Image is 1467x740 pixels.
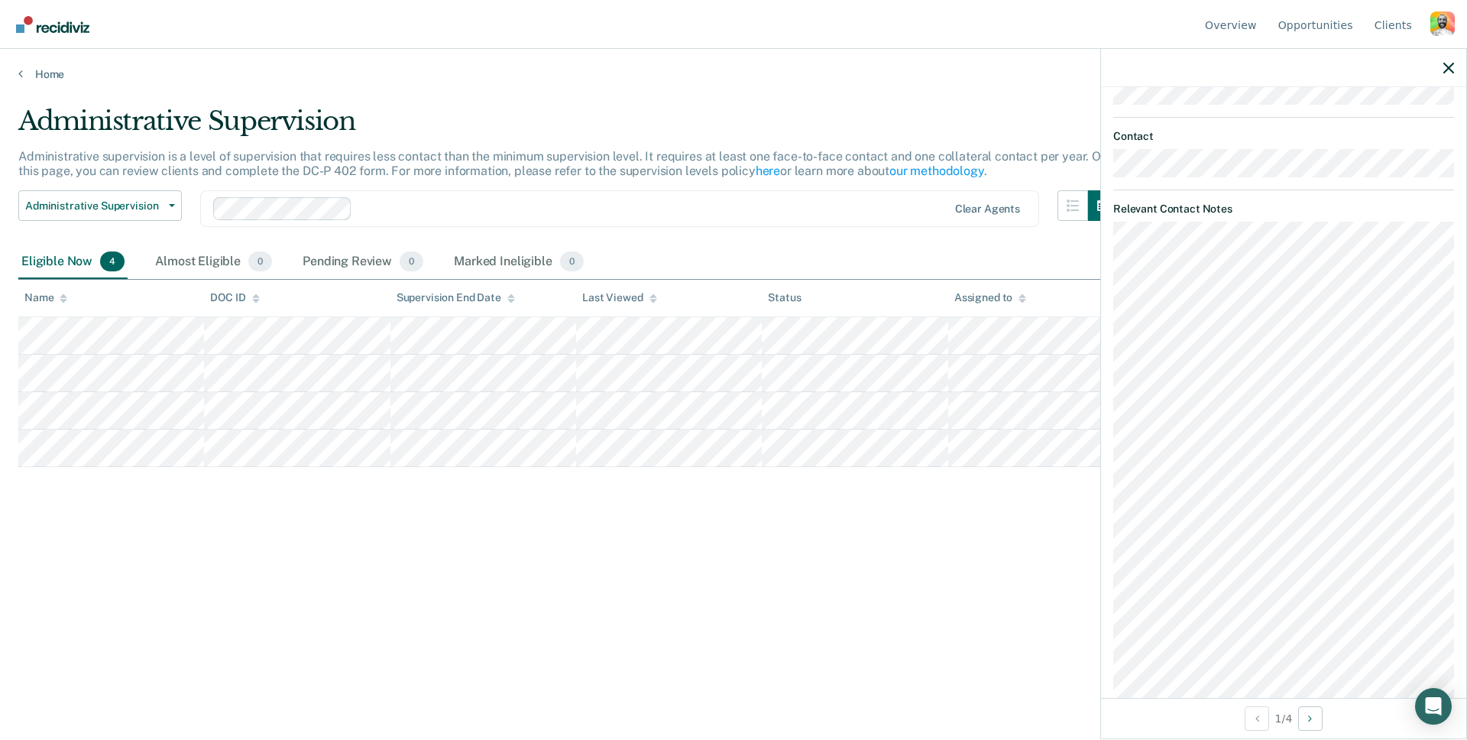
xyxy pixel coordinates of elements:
span: 0 [400,252,423,271]
a: here [756,164,780,178]
span: 4 [100,252,125,271]
dt: Contact [1113,130,1454,143]
button: Profile dropdown button [1430,11,1455,36]
span: 0 [248,252,272,271]
div: 1 / 4 [1101,698,1466,738]
div: Last Viewed [582,291,656,304]
div: Open Intercom Messenger [1415,688,1452,725]
a: Home [18,67,1449,81]
p: Administrative supervision is a level of supervision that requires less contact than the minimum ... [18,149,1108,178]
div: Administrative Supervision [18,105,1119,149]
div: Eligible Now [18,245,128,279]
div: Supervision End Date [397,291,515,304]
div: Almost Eligible [152,245,275,279]
div: DOC ID [210,291,259,304]
div: Name [24,291,67,304]
div: Status [768,291,801,304]
div: Clear agents [955,203,1020,216]
div: Pending Review [300,245,426,279]
div: Assigned to [954,291,1026,304]
span: 0 [560,252,584,271]
img: Recidiviz [16,16,89,33]
span: Administrative Supervision [25,200,163,213]
a: our methodology [889,164,984,178]
button: Next Opportunity [1298,706,1323,731]
div: Marked Ineligible [451,245,587,279]
dt: Relevant Contact Notes [1113,203,1454,216]
button: Previous Opportunity [1245,706,1269,731]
